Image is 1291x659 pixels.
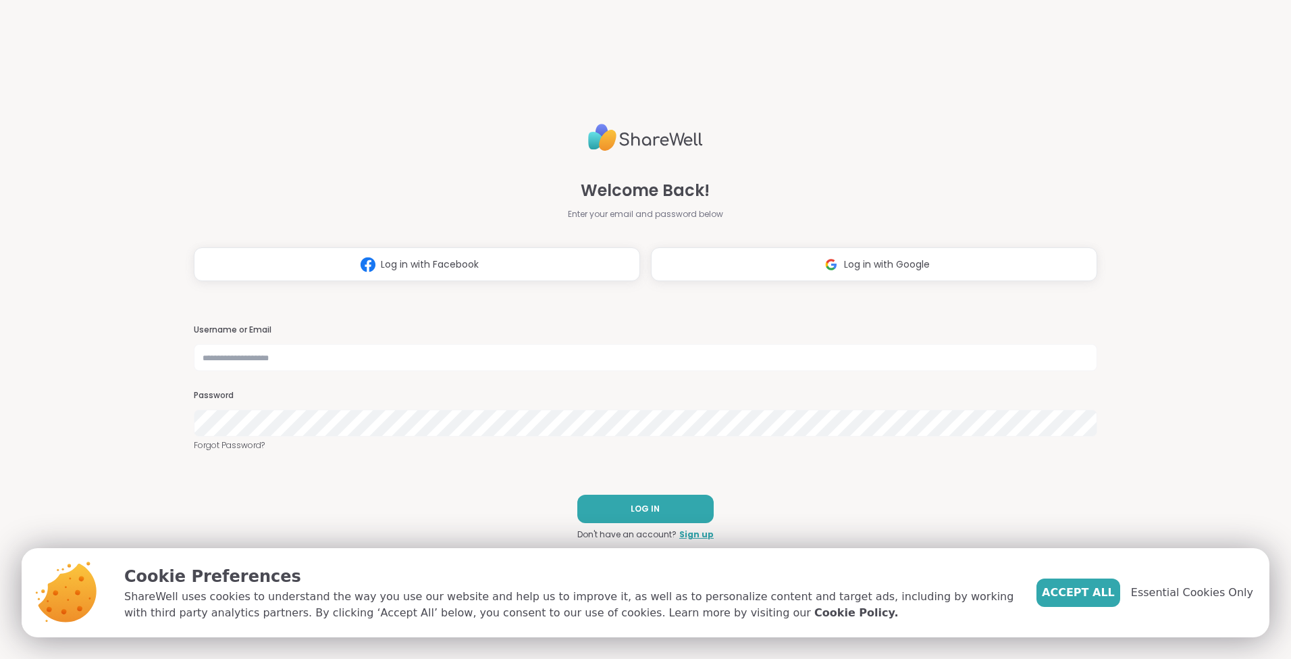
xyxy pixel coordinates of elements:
[124,564,1015,589] p: Cookie Preferences
[194,247,640,281] button: Log in with Facebook
[1131,585,1253,601] span: Essential Cookies Only
[124,589,1015,621] p: ShareWell uses cookies to understand the way you use our website and help us to improve it, as we...
[577,495,714,523] button: LOG IN
[1042,585,1115,601] span: Accept All
[381,258,479,272] span: Log in with Facebook
[194,439,1097,451] a: Forgot Password?
[818,252,844,277] img: ShareWell Logomark
[355,252,381,277] img: ShareWell Logomark
[588,118,703,157] img: ShareWell Logo
[194,390,1097,401] h3: Password
[194,324,1097,336] h3: Username or Email
[568,208,723,220] span: Enter your email and password below
[814,605,898,621] a: Cookie Policy.
[581,178,710,203] span: Welcome Back!
[631,503,660,515] span: LOG IN
[1036,579,1120,607] button: Accept All
[577,529,677,541] span: Don't have an account?
[844,258,930,272] span: Log in with Google
[679,529,714,541] a: Sign up
[651,247,1097,281] button: Log in with Google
